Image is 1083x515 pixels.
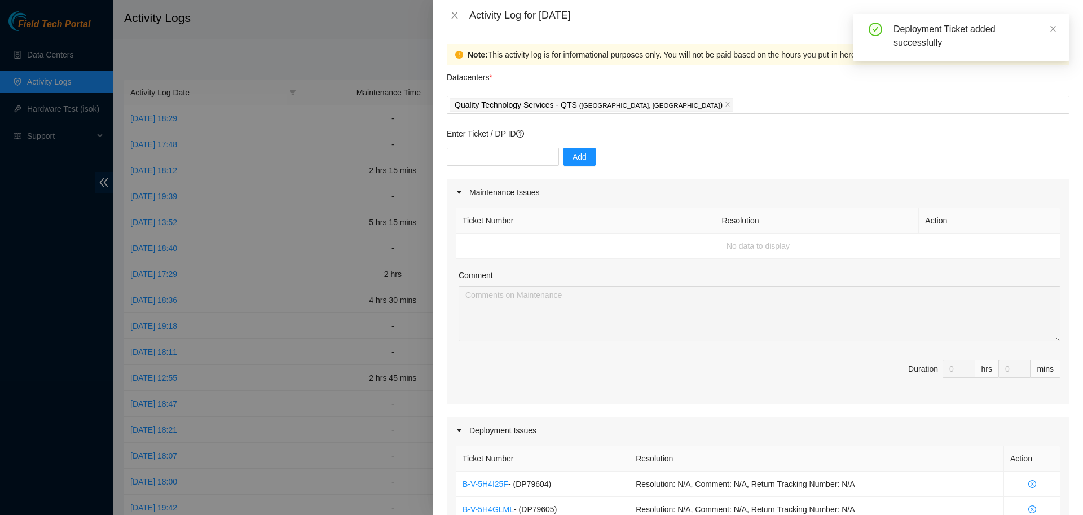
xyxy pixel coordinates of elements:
[975,360,999,378] div: hrs
[508,479,551,488] span: - ( DP79604 )
[919,208,1060,234] th: Action
[463,479,508,488] a: B-V-5H4I25F
[1004,446,1060,472] th: Action
[563,148,596,166] button: Add
[725,102,730,108] span: close
[455,99,723,112] p: Quality Technology Services - QTS )
[869,23,882,36] span: check-circle
[715,208,919,234] th: Resolution
[516,130,524,138] span: question-circle
[447,417,1069,443] div: Deployment Issues
[629,472,1004,497] td: Resolution: N/A, Comment: N/A, Return Tracking Number: N/A
[456,208,715,234] th: Ticket Number
[1049,25,1057,33] span: close
[447,127,1069,140] p: Enter Ticket / DP ID
[456,446,629,472] th: Ticket Number
[468,49,488,61] strong: Note:
[456,427,463,434] span: caret-right
[455,51,463,59] span: exclamation-circle
[450,11,459,20] span: close
[514,505,557,514] span: - ( DP79605 )
[579,102,720,109] span: ( [GEOGRAPHIC_DATA], [GEOGRAPHIC_DATA]
[908,363,938,375] div: Duration
[456,189,463,196] span: caret-right
[573,151,587,163] span: Add
[459,269,493,281] label: Comment
[459,286,1060,341] textarea: Comment
[469,9,1069,21] div: Activity Log for [DATE]
[893,23,1056,50] div: Deployment Ticket added successfully
[1031,360,1060,378] div: mins
[463,505,514,514] a: B-V-5H4GLML
[447,179,1069,205] div: Maintenance Issues
[629,446,1004,472] th: Resolution
[1010,480,1054,488] span: close-circle
[447,65,492,83] p: Datacenters
[456,234,1060,259] td: No data to display
[1010,505,1054,513] span: close-circle
[447,10,463,21] button: Close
